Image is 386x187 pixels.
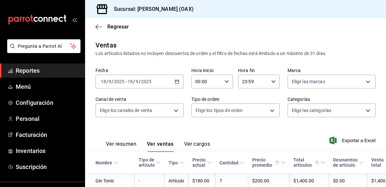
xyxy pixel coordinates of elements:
[192,157,212,168] span: Precio actual
[106,79,108,84] span: /
[16,162,79,171] span: Suscripción
[96,160,118,165] span: Nombre
[18,43,70,50] span: Pregunta a Parrot AI
[292,78,325,85] span: Elige las marcas
[147,141,174,152] button: Ver ventas
[219,160,238,165] div: Cantidad
[125,79,127,84] span: -
[16,82,79,91] span: Menú
[288,68,376,73] label: Marca
[238,68,280,73] label: Hora fin
[109,5,194,13] h3: Sucursal: [PERSON_NAME] (OAX)
[100,79,106,84] input: --
[192,157,206,168] div: Precio actual
[331,137,376,144] button: Exportar a Excel
[16,114,79,123] span: Personal
[5,47,80,54] a: Pregunta a Parrot AI
[168,160,178,165] div: Tipo
[333,157,363,168] span: Descuentos de artículo
[139,157,161,168] span: Tipo de artículo
[219,160,244,165] span: Cantidad
[96,50,376,57] div: Los artículos listados no incluyen descuentos de orden y el filtro de fechas está limitado a un m...
[139,157,155,168] div: Tipo de artículo
[106,141,136,152] button: Ver resumen
[333,157,358,168] div: Descuentos de artículo
[275,160,280,165] svg: Precio promedio = Total artículos / cantidad
[96,24,129,30] button: Regresar
[127,79,133,84] input: --
[7,39,80,53] button: Pregunta a Parrot AI
[252,157,280,168] div: Precio promedio
[141,79,152,84] input: ----
[112,79,114,84] span: /
[135,79,139,84] input: --
[96,97,184,102] label: Canal de venta
[100,107,152,114] span: Elige los canales de venta
[292,107,332,114] span: Elige las categorías
[133,79,135,84] span: /
[72,17,77,22] button: open_drawer_menu
[108,79,112,84] input: --
[16,130,79,139] span: Facturación
[16,66,79,75] span: Reportes
[293,157,319,168] div: Total artículos
[96,40,116,50] div: Ventas
[16,98,79,107] span: Configuración
[96,68,184,73] label: Fecha
[139,79,141,84] span: /
[314,160,319,165] svg: El total artículos considera cambios de precios en los artículos así como costos adicionales por ...
[196,107,243,114] span: Elige los tipos de orden
[168,160,184,165] span: Tipo
[107,24,129,30] span: Regresar
[191,68,233,73] label: Hora inicio
[288,97,376,102] label: Categorías
[252,157,286,168] span: Precio promedio
[16,146,79,155] span: Inventarios
[106,141,210,152] div: navigation tabs
[184,141,210,152] button: Ver cargos
[114,79,125,84] input: ----
[293,157,325,168] span: Total artículos
[96,160,112,165] div: Nombre
[191,97,279,102] label: Tipo de orden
